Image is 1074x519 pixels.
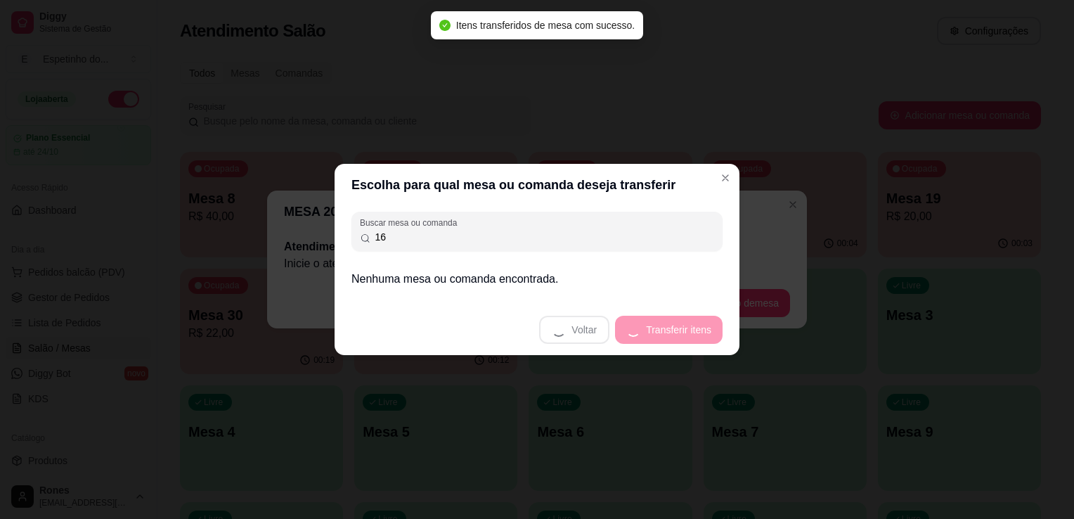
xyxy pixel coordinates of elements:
[351,271,723,288] p: Nenhuma mesa ou comanda encontrada.
[335,164,739,206] header: Escolha para qual mesa ou comanda deseja transferir
[456,20,635,31] span: Itens transferidos de mesa com sucesso.
[371,230,715,244] input: Buscar mesa ou comanda
[439,20,451,31] span: check-circle
[360,217,462,229] label: Buscar mesa ou comanda
[714,167,737,189] button: Close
